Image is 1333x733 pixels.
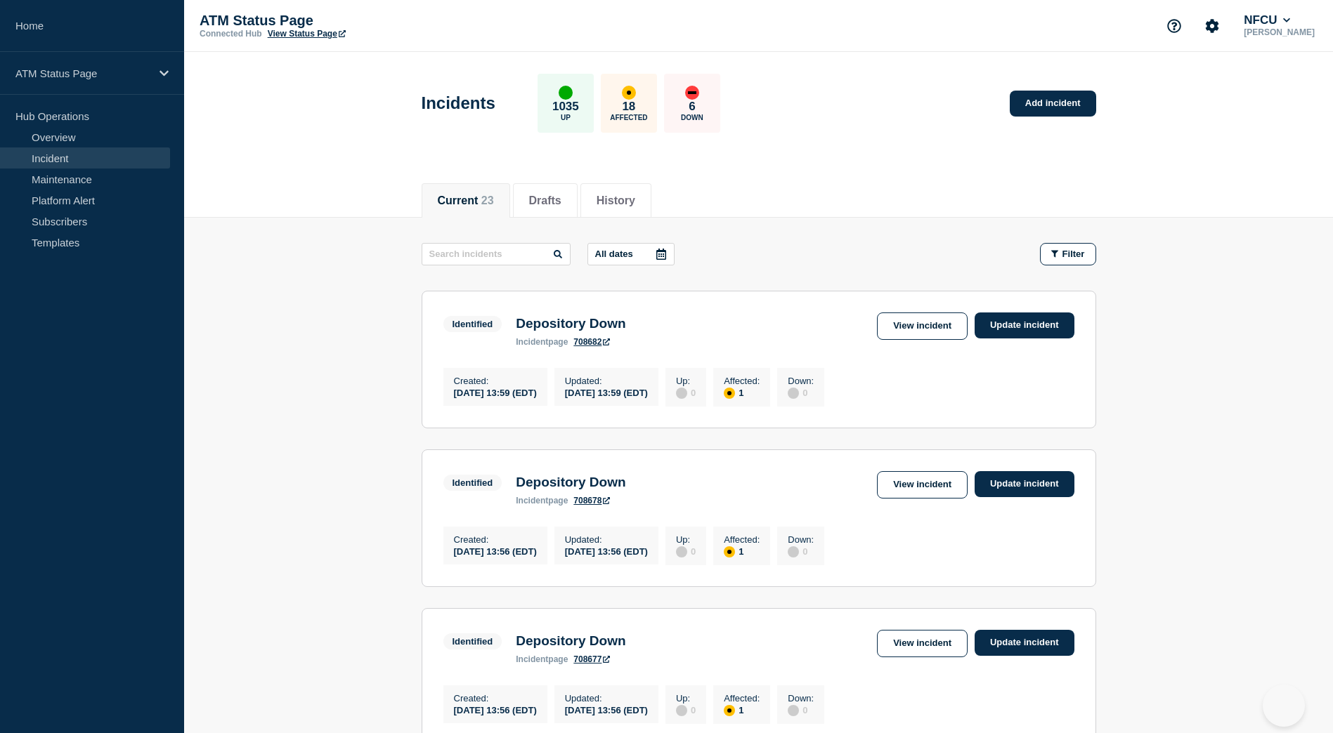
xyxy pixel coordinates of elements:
[454,704,537,715] div: [DATE] 13:56 (EDT)
[15,67,150,79] p: ATM Status Page
[622,86,636,100] div: affected
[516,475,625,490] h3: Depository Down
[1040,243,1096,265] button: Filter
[1241,27,1318,37] p: [PERSON_NAME]
[975,471,1074,497] a: Update incident
[573,496,610,506] a: 708678
[788,546,799,557] div: disabled
[1263,685,1305,727] iframe: Help Scout Beacon - Open
[565,386,648,398] div: [DATE] 13:59 (EDT)
[454,693,537,704] p: Created :
[565,704,648,715] div: [DATE] 13:56 (EDT)
[443,633,502,649] span: Identified
[724,376,760,386] p: Affected :
[200,13,481,29] p: ATM Status Page
[561,114,571,121] p: Up
[788,388,799,399] div: disabled
[422,243,571,265] input: Search incidents
[516,654,568,664] p: page
[422,93,495,113] h1: Incidents
[516,654,548,664] span: incident
[724,704,760,716] div: 1
[565,693,648,704] p: Updated :
[565,534,648,545] p: Updated :
[975,312,1074,338] a: Update incident
[676,376,696,386] p: Up :
[454,386,537,398] div: [DATE] 13:59 (EDT)
[516,316,625,331] h3: Depository Down
[724,545,760,557] div: 1
[573,654,610,664] a: 708677
[610,114,647,121] p: Affected
[1010,91,1096,117] a: Add incident
[788,386,814,399] div: 0
[788,534,814,545] p: Down :
[443,475,502,491] span: Identified
[573,337,610,347] a: 708682
[1062,249,1085,259] span: Filter
[724,388,735,399] div: affected
[481,194,494,206] span: 23
[443,316,502,332] span: Identified
[676,386,696,399] div: 0
[676,546,687,557] div: disabled
[724,693,760,704] p: Affected :
[676,704,696,716] div: 0
[454,376,537,386] p: Created :
[516,633,625,649] h3: Depository Down
[788,704,814,716] div: 0
[877,312,968,340] a: View incident
[676,705,687,716] div: disabled
[975,630,1074,656] a: Update incident
[689,100,695,114] p: 6
[788,705,799,716] div: disabled
[877,471,968,498] a: View incident
[516,496,548,506] span: incident
[724,534,760,545] p: Affected :
[597,194,635,207] button: History
[1241,13,1293,27] button: NFCU
[529,194,561,207] button: Drafts
[516,337,548,347] span: incident
[724,546,735,557] div: affected
[454,534,537,545] p: Created :
[559,86,573,100] div: up
[724,386,760,399] div: 1
[788,693,814,704] p: Down :
[1197,11,1227,41] button: Account settings
[681,114,703,121] p: Down
[595,249,633,259] p: All dates
[622,100,635,114] p: 18
[788,545,814,557] div: 0
[516,496,568,506] p: page
[676,388,687,399] div: disabled
[438,194,494,207] button: Current 23
[565,376,648,386] p: Updated :
[676,545,696,557] div: 0
[676,534,696,545] p: Up :
[676,693,696,704] p: Up :
[454,545,537,557] div: [DATE] 13:56 (EDT)
[552,100,579,114] p: 1035
[724,705,735,716] div: affected
[788,376,814,386] p: Down :
[587,243,675,265] button: All dates
[565,545,648,557] div: [DATE] 13:56 (EDT)
[685,86,699,100] div: down
[268,29,346,39] a: View Status Page
[516,337,568,347] p: page
[877,630,968,657] a: View incident
[200,29,262,39] p: Connected Hub
[1159,11,1189,41] button: Support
